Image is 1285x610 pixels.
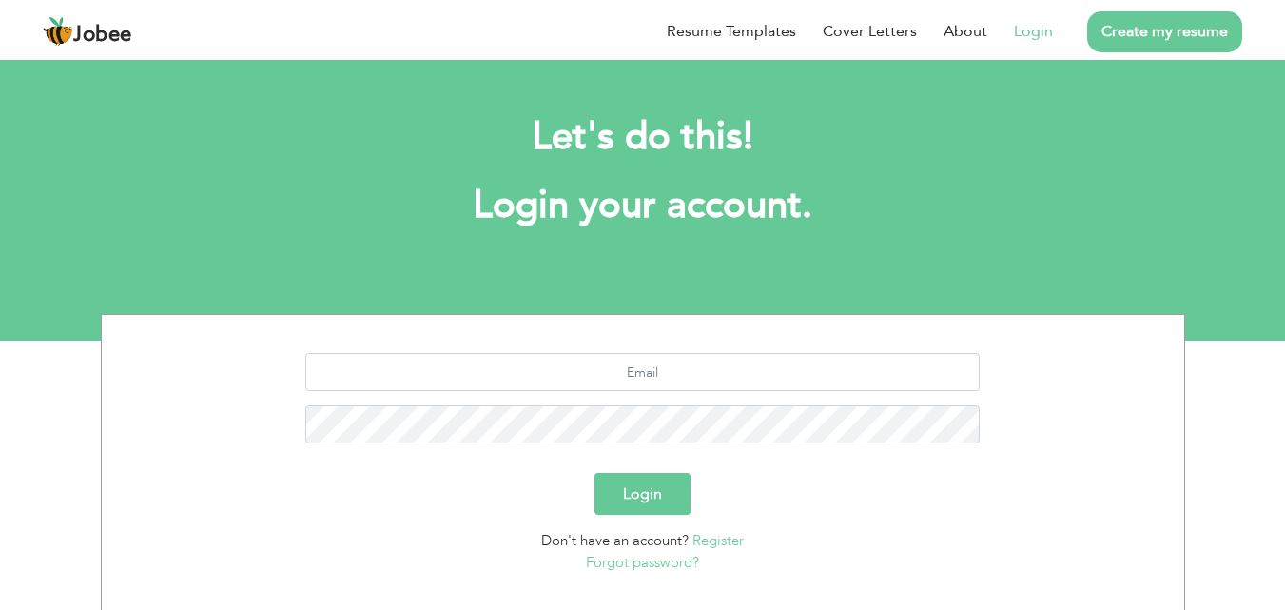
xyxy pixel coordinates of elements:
[823,20,917,43] a: Cover Letters
[944,20,987,43] a: About
[541,531,689,550] span: Don't have an account?
[1087,11,1242,52] a: Create my resume
[305,353,980,391] input: Email
[43,16,73,47] img: jobee.io
[594,473,691,515] button: Login
[43,16,132,47] a: Jobee
[129,112,1157,162] h2: Let's do this!
[586,553,699,572] a: Forgot password?
[667,20,796,43] a: Resume Templates
[692,531,744,550] a: Register
[1014,20,1053,43] a: Login
[73,25,132,46] span: Jobee
[129,181,1157,230] h1: Login your account.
